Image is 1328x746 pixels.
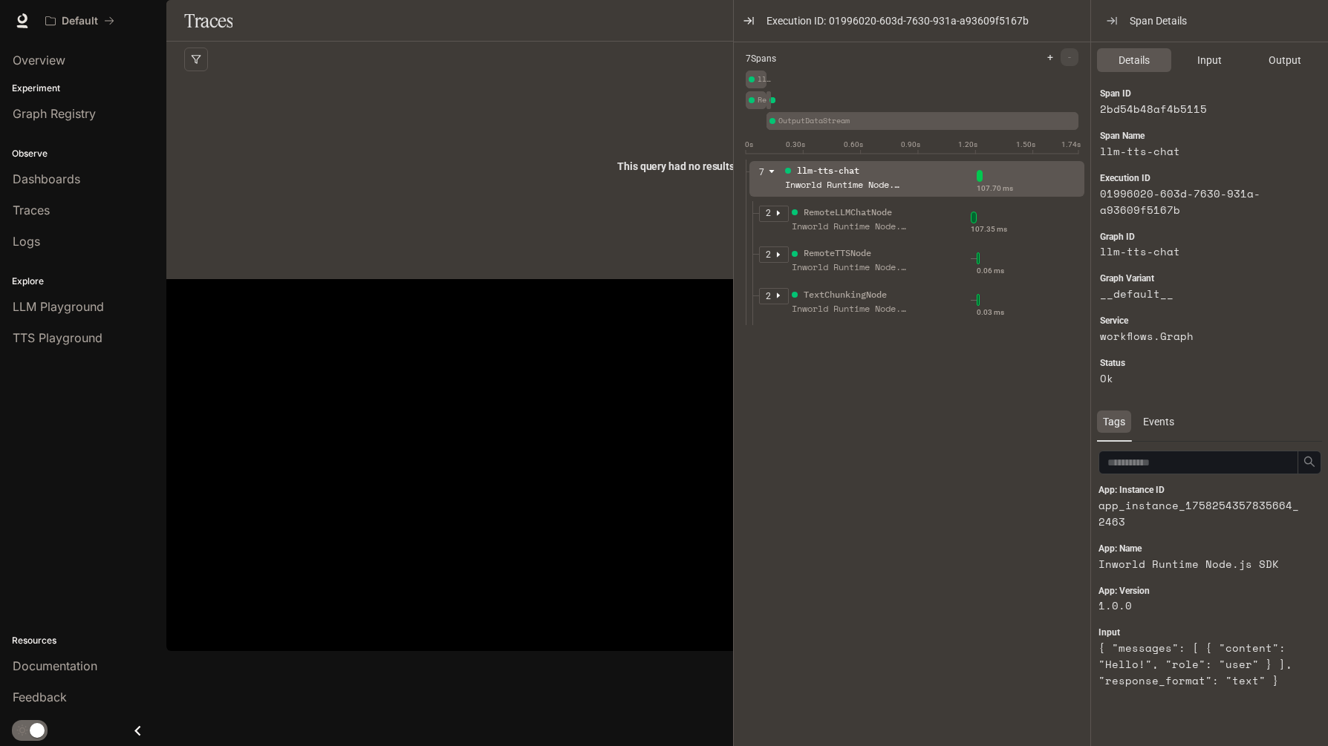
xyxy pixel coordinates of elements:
[1098,584,1150,598] span: App: Version
[1098,626,1120,640] span: Input
[617,158,871,174] span: Edit your query and try again!
[804,246,871,261] div: RemoteTTSNode
[775,209,782,217] span: caret-right
[778,115,1070,127] span: OutputDataStream
[1100,314,1128,328] span: Service
[1100,230,1135,244] span: Graph ID
[971,223,1007,235] div: 107.35 ms
[1173,48,1247,72] button: Input
[617,160,738,172] span: This query had no results.
[1098,598,1304,614] article: 1.0.0
[1130,13,1187,29] span: Span Details
[1100,272,1154,286] span: Graph Variant
[1248,48,1322,72] button: Output
[759,166,764,180] article: 7
[39,6,121,36] button: All workspaces
[1016,140,1035,148] text: 1.50s
[797,164,859,178] div: llm-tts-chat
[1100,328,1301,344] article: workflows.Graph
[766,112,1070,130] div: OutputDataStream
[1097,410,1131,433] div: Tags
[789,206,911,243] div: RemoteLLMChatNode Inworld Runtime Node.js SDK
[1100,286,1301,302] article: __default__
[804,206,892,220] div: RemoteLLMChatNode
[782,164,904,201] div: llm-tts-chat Inworld Runtime Node.js SDK
[766,13,826,29] span: Execution ID:
[1197,52,1222,68] span: Input
[768,168,775,175] span: caret-down
[1047,52,1053,62] span: +
[1100,370,1301,387] article: Ok
[1098,556,1304,572] article: Inworld Runtime Node.js SDK
[977,307,1004,318] div: 0.03 ms
[746,91,766,109] div: RemoteLLMChatNode
[746,71,766,88] div: llm-tts-chat
[792,302,911,316] div: Inworld Runtime Node.js SDK
[766,206,771,220] article: 2
[1061,140,1081,148] text: 1.74s
[1100,186,1301,218] article: 01996020-603d-7630-931a-a93609f5167b
[977,183,1013,194] div: 107.70 ms
[804,288,887,302] div: TextChunkingNode
[789,288,911,325] div: TextChunkingNode Inworld Runtime Node.js SDK
[1098,497,1304,530] article: app_instance_1758254357835664_2463
[1100,129,1145,143] span: Span Name
[1100,356,1125,370] span: Status
[1100,143,1301,160] article: llm-tts-chat
[745,140,753,148] text: 0s
[844,140,863,148] text: 0.60s
[1098,483,1165,497] span: App: Instance ID
[1041,48,1059,66] button: +
[792,261,911,275] div: Inworld Runtime Node.js SDK
[1098,640,1304,689] article: { "messages": [ { "content": "Hello!", "role": "user" } ], "response_format": "text" }
[1098,542,1142,556] span: App: Name
[958,140,977,148] text: 1.20s
[766,248,771,262] article: 2
[758,73,772,85] span: llm-tts-chat
[1119,52,1150,68] span: Details
[1061,48,1078,66] button: -
[977,265,1004,277] div: 0.06 ms
[761,9,1052,33] button: Execution ID:01996020-603d-7630-931a-a93609f5167b
[184,6,232,36] h1: Traces
[785,178,904,192] div: Inworld Runtime Node.js SDK
[792,220,911,234] div: Inworld Runtime Node.js SDK
[1100,243,1301,260] article: llm-tts-chat
[1137,410,1180,433] div: Events
[766,91,771,109] div: TextChunkingNode
[758,94,772,106] span: RemoteLLMChatNode
[775,251,782,258] span: caret-right
[1100,171,1150,186] span: Execution ID
[829,13,1029,29] span: 01996020-603d-7630-931a-a93609f5167b
[1097,48,1171,72] button: Details
[789,246,911,284] div: RemoteTTSNode Inworld Runtime Node.js SDK
[901,140,920,148] text: 0.90s
[746,52,776,66] span: 7 Spans
[1100,87,1131,101] span: Span ID
[775,292,782,299] span: caret-right
[62,15,98,27] p: Default
[1303,456,1315,468] span: search
[1100,101,1301,117] article: 2bd54b48af4b5115
[1269,52,1301,68] span: Output
[766,289,771,304] article: 2
[786,140,805,148] text: 0.30s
